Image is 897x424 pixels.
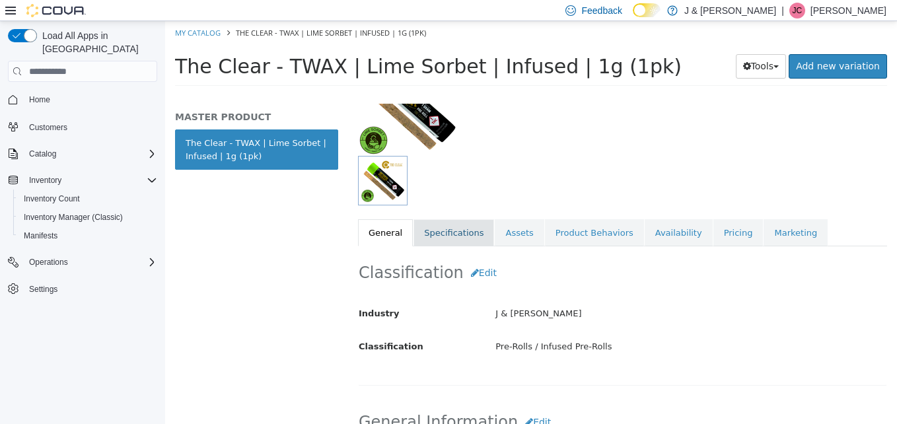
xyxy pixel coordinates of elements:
img: 150 [193,36,292,135]
h2: Classification [194,240,721,264]
span: Load All Apps in [GEOGRAPHIC_DATA] [37,29,157,55]
a: Inventory Manager (Classic) [18,209,128,225]
a: The Clear - TWAX | Lime Sorbet | Infused | 1g (1pk) [10,108,173,149]
div: Pre-Rolls / Infused Pre-Rolls [320,314,731,337]
span: Inventory [24,172,157,188]
span: Classification [194,320,258,330]
span: Catalog [24,146,157,162]
h5: MASTER PRODUCT [10,90,173,102]
input: Dark Mode [633,3,661,17]
span: JC [793,3,803,18]
button: Operations [24,254,73,270]
button: Inventory Count [13,190,162,208]
a: Availability [480,198,548,226]
button: Edit [299,240,339,264]
button: Operations [3,253,162,271]
span: Inventory Manager (Classic) [24,212,123,223]
button: Catalog [24,146,61,162]
span: Settings [29,284,57,295]
button: Settings [3,279,162,299]
a: Customers [24,120,73,135]
span: Dark Mode [633,17,633,18]
button: Edit [353,389,393,413]
button: Home [3,90,162,109]
a: Manifests [18,228,63,244]
p: | [781,3,784,18]
span: Inventory Count [18,191,157,207]
p: [PERSON_NAME] [810,3,886,18]
div: Jared Cooney [789,3,805,18]
span: Settings [24,281,157,297]
a: Specifications [248,198,329,226]
button: Manifests [13,227,162,245]
a: Product Behaviors [380,198,479,226]
span: Home [24,91,157,108]
a: Home [24,92,55,108]
span: Catalog [29,149,56,159]
span: Inventory [29,175,61,186]
a: Marketing [598,198,663,226]
span: Feedback [581,4,622,17]
span: Manifests [24,230,57,241]
div: J & [PERSON_NAME] [320,281,731,304]
span: Operations [29,257,68,267]
button: Customers [3,117,162,136]
span: Inventory Manager (Classic) [18,209,157,225]
a: Settings [24,281,63,297]
span: Customers [29,122,67,133]
span: Customers [24,118,157,135]
button: Inventory [3,171,162,190]
span: The Clear - TWAX | Lime Sorbet | Infused | 1g (1pk) [71,7,261,17]
button: Tools [571,33,622,57]
span: Operations [24,254,157,270]
span: Manifests [18,228,157,244]
a: Assets [330,198,378,226]
a: My Catalog [10,7,55,17]
a: Inventory Count [18,191,85,207]
p: J & [PERSON_NAME] [684,3,776,18]
button: Inventory [24,172,67,188]
span: Industry [194,287,234,297]
a: General [193,198,248,226]
span: Home [29,94,50,105]
button: Inventory Manager (Classic) [13,208,162,227]
nav: Complex example [8,85,157,333]
span: The Clear - TWAX | Lime Sorbet | Infused | 1g (1pk) [10,34,517,57]
span: Inventory Count [24,194,80,204]
img: Cova [26,4,86,17]
button: Catalog [3,145,162,163]
a: Pricing [548,198,598,226]
a: Add new variation [624,33,722,57]
h2: General Information [194,389,721,413]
